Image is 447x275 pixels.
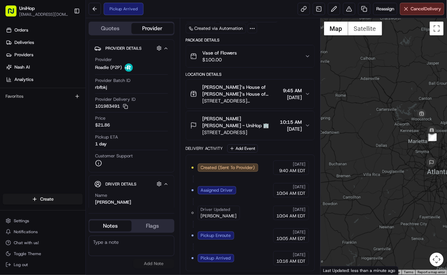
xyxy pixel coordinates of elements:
[186,45,314,67] button: Vase of Flowers$100.00
[95,115,105,121] span: Price
[293,162,306,167] span: [DATE]
[404,270,413,274] a: Terms (opens in new tab)
[276,190,306,196] span: 10:04 AM EDT
[95,57,112,63] span: Provider
[7,27,125,38] p: Welcome 👋
[203,84,280,97] span: [PERSON_NAME]‘s House of [PERSON_NAME]‘s House of Flowers 🛍️
[3,216,83,226] button: Settings
[321,266,399,275] div: Last Updated: less than a minute ago
[89,23,131,34] button: Quotes
[293,229,306,235] span: [DATE]
[58,100,64,106] div: 💻
[203,129,277,136] span: [STREET_ADDRESS]
[23,72,87,78] div: We're available if you need us!
[283,87,302,94] span: 9:45 AM
[417,270,445,274] a: Report a map error
[95,96,136,103] span: Provider Delivery ID
[201,165,255,171] span: Created (Sent To Provider)
[94,43,169,54] button: Provider Details
[7,65,19,78] img: 1736555255976-a54dd68f-1ca7-489b-9aae-adbdc363a1c4
[89,220,131,231] button: Notes
[105,46,141,51] span: Provider Details
[186,146,223,151] div: Delivery Activity
[3,238,83,248] button: Chat with us!
[48,116,83,121] a: Powered byPylon
[203,115,277,129] span: [PERSON_NAME] [PERSON_NAME] - UniHop 🏢
[293,184,306,190] span: [DATE]
[293,252,306,258] span: [DATE]
[3,49,85,60] a: Providers
[14,229,38,235] span: Notifications
[19,12,68,17] button: [EMAIL_ADDRESS][DOMAIN_NAME]
[23,65,113,72] div: Start new chat
[322,266,345,275] a: Open this area in Google Maps (opens a new window)
[3,194,83,205] button: Create
[131,220,174,231] button: Flags
[203,49,237,56] span: Vase of Flowers
[186,72,315,77] div: Location Details
[95,192,107,199] span: Name
[14,27,28,33] span: Orders
[117,68,125,76] button: Start new chat
[430,22,444,35] button: Toggle fullscreen view
[430,253,444,266] button: Map camera controls
[276,236,306,242] span: 10:05 AM EDT
[95,64,122,71] span: Roadie (P2P)
[105,181,136,187] span: Driver Details
[186,24,246,33] a: Created via Automation
[293,207,306,212] span: [DATE]
[3,25,85,36] a: Orders
[18,44,113,51] input: Clear
[40,196,54,202] span: Create
[7,7,21,21] img: Nash
[68,116,83,121] span: Pylon
[186,111,314,140] button: [PERSON_NAME] [PERSON_NAME] - UniHop 🏢[STREET_ADDRESS]10:15 AM[DATE]
[411,6,441,12] span: Cancel Delivery
[14,52,33,58] span: Providers
[3,91,83,102] div: Favorites
[376,6,394,12] span: Reassign
[3,37,85,48] a: Deliveries
[227,144,258,153] button: Add Event
[373,3,397,15] button: Reassign
[14,240,39,246] span: Chat with us!
[95,103,128,109] button: 101983491
[95,199,131,205] div: [PERSON_NAME]
[201,255,231,261] span: Pickup Arrived
[201,187,233,193] span: Assigned Driver
[95,134,118,140] span: Pickup ETA
[3,227,83,237] button: Notifications
[3,62,85,73] a: Nash AI
[19,5,35,12] button: UniHop
[95,77,130,84] span: Provider Batch ID
[95,122,110,128] span: $21.86
[400,3,444,15] button: CancelDelivery
[125,63,133,72] img: roadie-logo-v2.jpg
[276,213,306,219] span: 10:04 AM EDT
[65,99,110,106] span: API Documentation
[428,134,436,141] div: 5
[203,56,237,63] span: $100.00
[14,99,53,106] span: Knowledge Base
[276,258,306,264] span: 10:16 AM EDT
[95,141,107,147] div: 1 day
[3,260,83,270] button: Log out
[14,251,41,256] span: Toggle Theme
[322,266,345,275] img: Google
[324,22,348,35] button: Show street map
[201,213,237,219] span: [PERSON_NAME]
[279,168,306,174] span: 9:40 AM EDT
[14,218,29,224] span: Settings
[280,119,302,125] span: 10:15 AM
[283,94,302,101] span: [DATE]
[94,178,169,190] button: Driver Details
[14,64,30,70] span: Nash AI
[3,74,85,85] a: Analytics
[14,39,34,46] span: Deliveries
[203,97,280,104] span: [STREET_ADDRESS][PERSON_NAME]
[14,76,33,83] span: Analytics
[95,153,133,159] span: Customer Support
